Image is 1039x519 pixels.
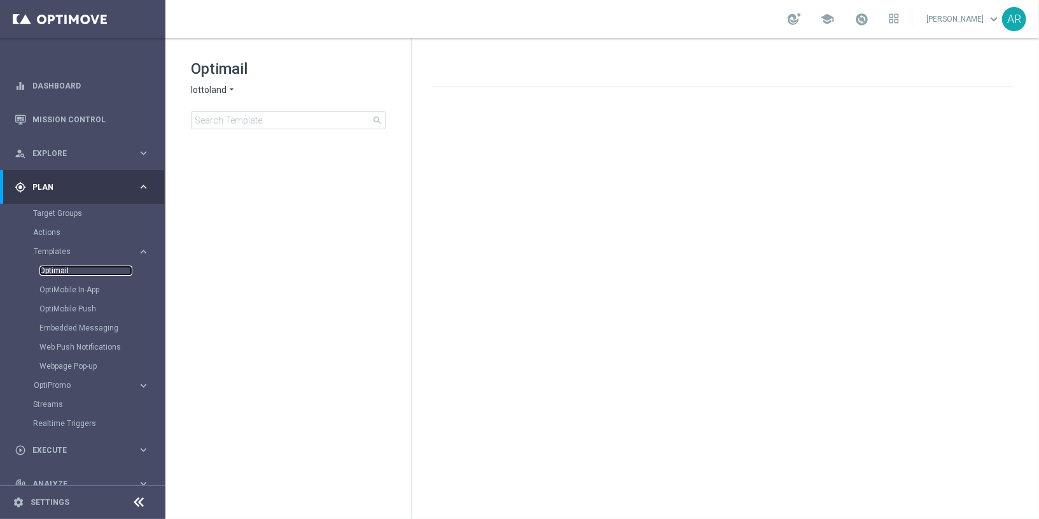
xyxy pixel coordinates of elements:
button: Templates keyboard_arrow_right [33,246,150,257]
a: Embedded Messaging [39,323,132,333]
span: Templates [34,248,125,255]
i: keyboard_arrow_right [137,380,150,392]
div: Plan [15,181,137,193]
button: gps_fixed Plan keyboard_arrow_right [14,182,150,192]
i: keyboard_arrow_right [137,181,150,193]
div: OptiPromo [34,381,137,389]
div: Templates [33,242,164,376]
i: track_changes [15,478,26,490]
a: Webpage Pop-up [39,361,132,371]
div: Actions [33,223,164,242]
i: keyboard_arrow_right [137,444,150,456]
a: Actions [33,227,132,238]
div: Embedded Messaging [39,318,164,338]
button: equalizer Dashboard [14,81,150,91]
a: OptiMobile Push [39,304,132,314]
button: lottoland arrow_drop_down [191,84,237,96]
i: keyboard_arrow_right [137,246,150,258]
div: Webpage Pop-up [39,357,164,376]
span: Analyze [32,480,137,488]
button: play_circle_outline Execute keyboard_arrow_right [14,445,150,455]
i: arrow_drop_down [227,84,237,96]
button: OptiPromo keyboard_arrow_right [33,380,150,390]
a: OptiMobile In-App [39,285,132,295]
i: equalizer [15,80,26,92]
a: [PERSON_NAME]keyboard_arrow_down [925,10,1002,29]
button: person_search Explore keyboard_arrow_right [14,148,150,159]
a: Settings [31,499,69,506]
button: Mission Control [14,115,150,125]
div: OptiMobile In-App [39,280,164,299]
div: Mission Control [15,103,150,136]
span: Explore [32,150,137,157]
h1: Optimail [191,59,386,79]
a: Dashboard [32,69,150,103]
div: AR [1002,7,1026,31]
i: keyboard_arrow_right [137,478,150,490]
a: Optimail [39,266,132,276]
i: play_circle_outline [15,444,26,456]
div: Explore [15,148,137,159]
div: Analyze [15,478,137,490]
span: school [820,12,834,26]
div: Realtime Triggers [33,414,164,433]
span: OptiPromo [34,381,125,389]
div: Target Groups [33,204,164,223]
a: Streams [33,399,132,409]
button: track_changes Analyze keyboard_arrow_right [14,479,150,489]
div: OptiPromo [33,376,164,395]
div: Execute [15,444,137,456]
i: keyboard_arrow_right [137,147,150,159]
div: Optimail [39,261,164,280]
a: Realtime Triggers [33,418,132,429]
div: Web Push Notifications [39,338,164,357]
span: Plan [32,183,137,191]
i: gps_fixed [15,181,26,193]
span: lottoland [191,84,227,96]
div: Streams [33,395,164,414]
div: OptiMobile Push [39,299,164,318]
a: Web Push Notifications [39,342,132,352]
a: Target Groups [33,208,132,218]
span: keyboard_arrow_down [987,12,1001,26]
span: search [372,115,382,125]
div: Dashboard [15,69,150,103]
a: Mission Control [32,103,150,136]
input: Search Template [191,111,386,129]
span: Execute [32,446,137,454]
i: settings [13,497,24,508]
i: person_search [15,148,26,159]
div: Templates [34,248,137,255]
